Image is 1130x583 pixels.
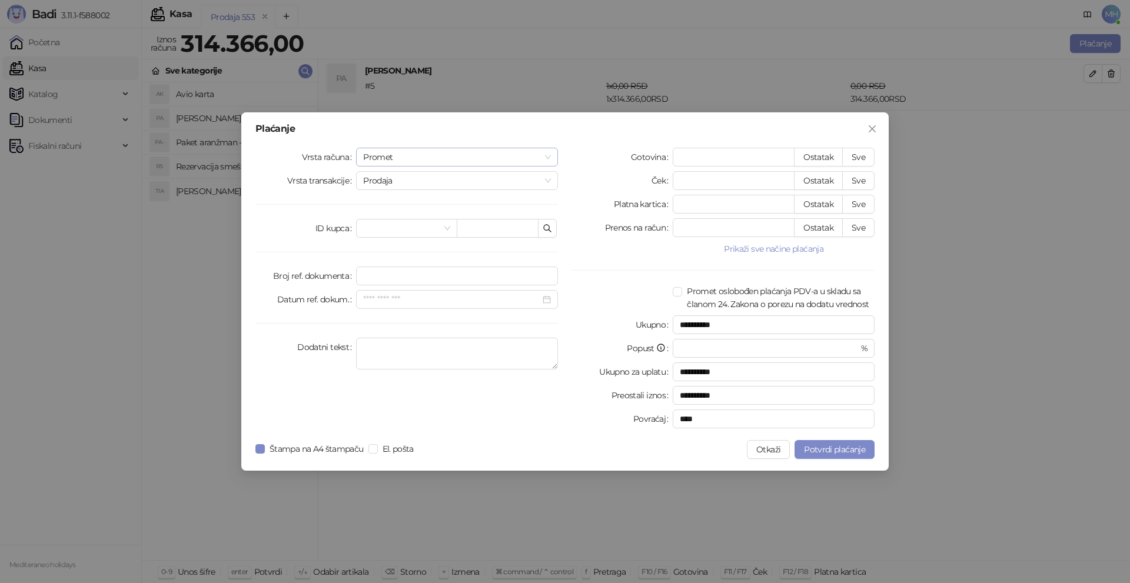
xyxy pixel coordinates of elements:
[273,266,356,285] label: Broj ref. dokumenta
[611,386,673,405] label: Preostali iznos
[315,219,356,238] label: ID kupca
[297,338,356,357] label: Dodatni tekst
[356,338,558,369] textarea: Dodatni tekst
[633,409,673,428] label: Povraćaj
[277,290,357,309] label: Datum ref. dokum.
[682,285,875,311] span: Promet oslobođen plaćanja PDV-a u skladu sa članom 24. Zakona o porezu na dodatu vrednost
[614,195,673,214] label: Platna kartica
[804,444,865,455] span: Potvrdi plaćanje
[842,218,875,237] button: Sve
[378,442,418,455] span: El. pošta
[363,148,551,166] span: Promet
[747,440,790,459] button: Otkaži
[863,119,882,138] button: Close
[842,171,875,190] button: Sve
[636,315,673,334] label: Ukupno
[265,442,368,455] span: Štampa na A4 štampaču
[627,339,673,358] label: Popust
[868,124,877,134] span: close
[842,195,875,214] button: Sve
[673,242,875,256] button: Prikaži sve načine plaćanja
[794,218,843,237] button: Ostatak
[363,293,540,306] input: Datum ref. dokum.
[842,148,875,166] button: Sve
[652,171,673,190] label: Ček
[302,148,357,166] label: Vrsta računa
[356,266,558,285] input: Broj ref. dokumenta
[794,148,843,166] button: Ostatak
[631,148,673,166] label: Gotovina
[287,171,357,190] label: Vrsta transakcije
[863,124,882,134] span: Zatvori
[605,218,673,237] label: Prenos na račun
[363,172,551,189] span: Prodaja
[255,124,875,134] div: Plaćanje
[794,195,843,214] button: Ostatak
[794,171,843,190] button: Ostatak
[599,362,673,381] label: Ukupno za uplatu
[795,440,875,459] button: Potvrdi plaćanje
[680,339,858,357] input: Popust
